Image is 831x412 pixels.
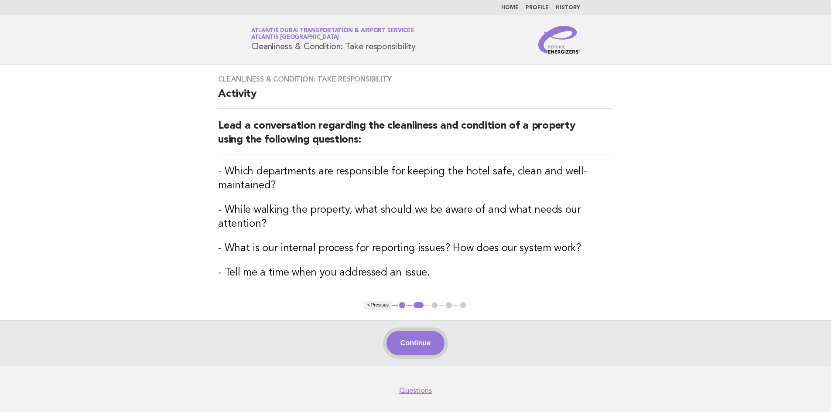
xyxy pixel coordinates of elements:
img: Service Energizers [538,26,580,54]
a: Home [501,5,519,10]
h2: Activity [218,87,613,109]
h3: - While walking the property, what should we be aware of and what needs our attention? [218,203,613,231]
button: < Previous [364,301,392,310]
h3: - Tell me a time when you addressed an issue. [218,266,613,280]
a: Atlantis Dubai Transportation & Airport ServicesAtlantis [GEOGRAPHIC_DATA] [251,28,414,40]
a: History [556,5,580,10]
h3: Cleanliness & Condition: Take responsibility [218,75,613,84]
h3: - What is our internal process for reporting issues? How does our system work? [218,242,613,255]
h2: Lead a conversation regarding the cleanliness and condition of a property using the following que... [218,119,613,154]
button: Continue [386,331,445,355]
a: Profile [526,5,549,10]
h3: - Which departments are responsible for keeping the hotel safe, clean and well-maintained? [218,165,613,193]
span: Atlantis [GEOGRAPHIC_DATA] [251,35,339,41]
h1: Cleanliness & Condition: Take responsibility [251,28,416,51]
a: Questions [399,386,432,395]
button: 1 [398,301,407,310]
button: 2 [412,301,425,310]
